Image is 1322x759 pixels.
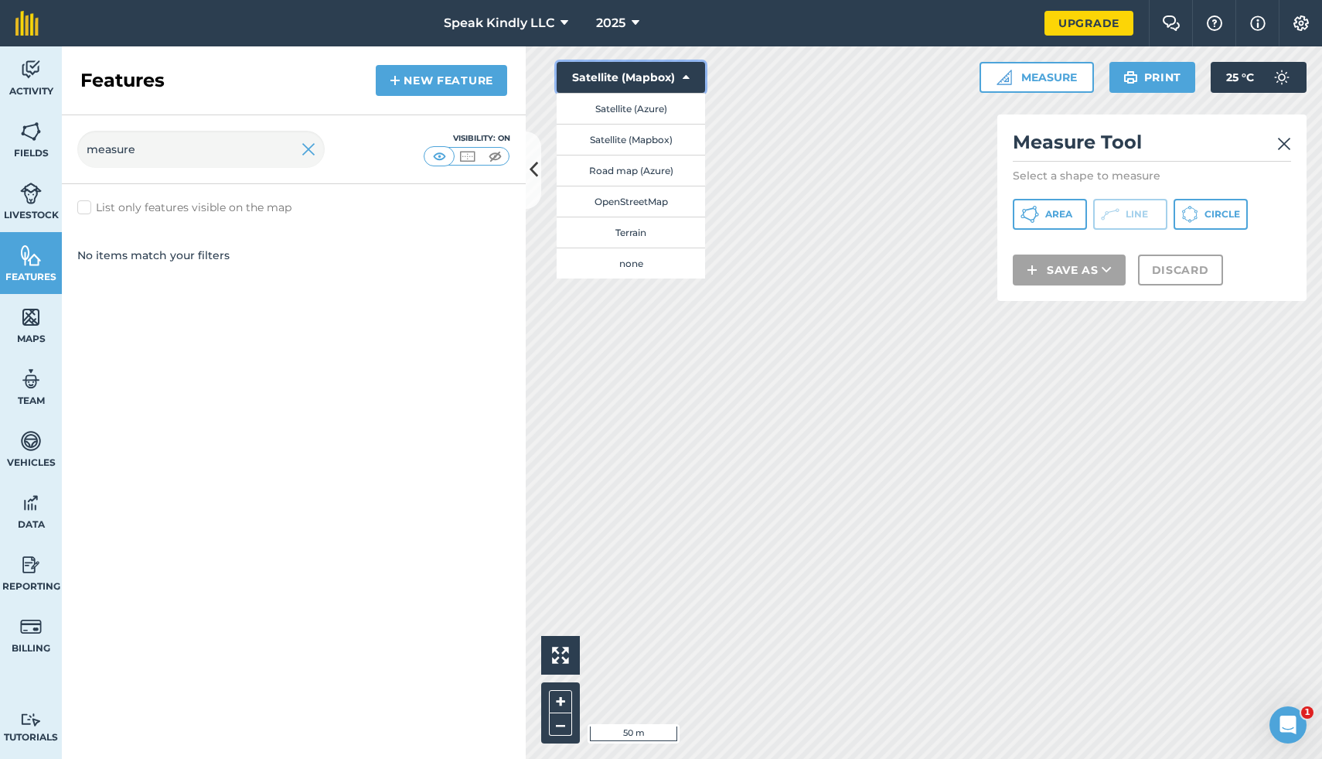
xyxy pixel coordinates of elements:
span: Speak Kindly LLC [444,14,554,32]
button: 25 °C [1211,62,1307,93]
a: New feature [376,65,507,96]
img: Ruler icon [997,70,1012,85]
label: List only features visible on the map [77,200,291,216]
button: OpenStreetMap [557,186,705,217]
span: Area [1045,208,1072,221]
img: fieldmargin Logo [15,11,39,36]
img: svg+xml;base64,PD94bWwgdmVyc2lvbj0iMS4wIiBlbmNvZGluZz0idXRmLTgiPz4KPCEtLSBHZW5lcmF0b3I6IEFkb2JlIE... [20,182,42,205]
img: svg+xml;base64,PHN2ZyB4bWxucz0iaHR0cDovL3d3dy53My5vcmcvMjAwMC9zdmciIHdpZHRoPSI1MCIgaGVpZ2h0PSI0MC... [430,149,449,164]
img: svg+xml;base64,PD94bWwgdmVyc2lvbj0iMS4wIiBlbmNvZGluZz0idXRmLTgiPz4KPCEtLSBHZW5lcmF0b3I6IEFkb2JlIE... [20,615,42,638]
img: svg+xml;base64,PHN2ZyB4bWxucz0iaHR0cDovL3d3dy53My5vcmcvMjAwMC9zdmciIHdpZHRoPSIxNCIgaGVpZ2h0PSIyNC... [390,71,400,90]
button: Satellite (Mapbox) [557,124,705,155]
span: 1 [1301,706,1313,719]
button: Discard [1138,255,1223,285]
span: Circle [1204,208,1240,221]
img: svg+xml;base64,PHN2ZyB4bWxucz0iaHR0cDovL3d3dy53My5vcmcvMjAwMC9zdmciIHdpZHRoPSI1MCIgaGVpZ2h0PSI0MC... [458,149,477,164]
span: 2025 [596,14,625,32]
img: A cog icon [1292,15,1310,31]
iframe: Intercom live chat [1269,706,1307,744]
input: Search [77,131,325,168]
h2: Features [80,68,165,93]
img: svg+xml;base64,PHN2ZyB4bWxucz0iaHR0cDovL3d3dy53My5vcmcvMjAwMC9zdmciIHdpZHRoPSIxOSIgaGVpZ2h0PSIyNC... [1123,68,1138,87]
button: Area [1013,199,1087,230]
img: svg+xml;base64,PHN2ZyB4bWxucz0iaHR0cDovL3d3dy53My5vcmcvMjAwMC9zdmciIHdpZHRoPSIxNyIgaGVpZ2h0PSIxNy... [1250,14,1266,32]
img: svg+xml;base64,PHN2ZyB4bWxucz0iaHR0cDovL3d3dy53My5vcmcvMjAwMC9zdmciIHdpZHRoPSI1NiIgaGVpZ2h0PSI2MC... [20,306,42,329]
img: Four arrows, one pointing top left, one top right, one bottom right and the last bottom left [552,647,569,664]
img: A question mark icon [1205,15,1224,31]
button: Save as [1013,255,1126,285]
button: Circle [1174,199,1248,230]
img: svg+xml;base64,PD94bWwgdmVyc2lvbj0iMS4wIiBlbmNvZGluZz0idXRmLTgiPz4KPCEtLSBHZW5lcmF0b3I6IEFkb2JlIE... [20,491,42,515]
img: svg+xml;base64,PD94bWwgdmVyc2lvbj0iMS4wIiBlbmNvZGluZz0idXRmLTgiPz4KPCEtLSBHZW5lcmF0b3I6IEFkb2JlIE... [20,58,42,81]
button: Satellite (Azure) [557,93,705,124]
div: Visibility: On [424,132,510,145]
p: Select a shape to measure [1013,168,1291,183]
span: Line [1126,208,1148,221]
h2: Measure Tool [1013,130,1291,162]
div: No items match your filters [62,231,526,279]
img: svg+xml;base64,PHN2ZyB4bWxucz0iaHR0cDovL3d3dy53My5vcmcvMjAwMC9zdmciIHdpZHRoPSIyMiIgaGVpZ2h0PSIzMC... [1277,135,1291,153]
button: – [549,713,572,736]
img: svg+xml;base64,PHN2ZyB4bWxucz0iaHR0cDovL3d3dy53My5vcmcvMjAwMC9zdmciIHdpZHRoPSI1MCIgaGVpZ2h0PSI0MC... [486,149,505,164]
button: Satellite (Mapbox) [557,62,705,93]
button: Line [1093,199,1167,230]
button: none [557,248,705,279]
img: svg+xml;base64,PHN2ZyB4bWxucz0iaHR0cDovL3d3dy53My5vcmcvMjAwMC9zdmciIHdpZHRoPSIyMiIgaGVpZ2h0PSIzMC... [302,140,315,159]
img: svg+xml;base64,PD94bWwgdmVyc2lvbj0iMS4wIiBlbmNvZGluZz0idXRmLTgiPz4KPCEtLSBHZW5lcmF0b3I6IEFkb2JlIE... [20,553,42,576]
button: Road map (Azure) [557,155,705,186]
img: svg+xml;base64,PD94bWwgdmVyc2lvbj0iMS4wIiBlbmNvZGluZz0idXRmLTgiPz4KPCEtLSBHZW5lcmF0b3I6IEFkb2JlIE... [20,429,42,453]
a: Upgrade [1044,11,1133,36]
img: Two speech bubbles overlapping with the left bubble in the forefront [1162,15,1181,31]
img: svg+xml;base64,PHN2ZyB4bWxucz0iaHR0cDovL3d3dy53My5vcmcvMjAwMC9zdmciIHdpZHRoPSIxNCIgaGVpZ2h0PSIyNC... [1027,261,1037,279]
button: Measure [980,62,1094,93]
img: svg+xml;base64,PD94bWwgdmVyc2lvbj0iMS4wIiBlbmNvZGluZz0idXRmLTgiPz4KPCEtLSBHZW5lcmF0b3I6IEFkb2JlIE... [20,713,42,727]
button: Terrain [557,217,705,248]
img: svg+xml;base64,PHN2ZyB4bWxucz0iaHR0cDovL3d3dy53My5vcmcvMjAwMC9zdmciIHdpZHRoPSI1NiIgaGVpZ2h0PSI2MC... [20,120,42,143]
span: 25 ° C [1226,62,1254,93]
img: svg+xml;base64,PD94bWwgdmVyc2lvbj0iMS4wIiBlbmNvZGluZz0idXRmLTgiPz4KPCEtLSBHZW5lcmF0b3I6IEFkb2JlIE... [1266,62,1297,93]
img: svg+xml;base64,PHN2ZyB4bWxucz0iaHR0cDovL3d3dy53My5vcmcvMjAwMC9zdmciIHdpZHRoPSI1NiIgaGVpZ2h0PSI2MC... [20,244,42,267]
img: svg+xml;base64,PD94bWwgdmVyc2lvbj0iMS4wIiBlbmNvZGluZz0idXRmLTgiPz4KPCEtLSBHZW5lcmF0b3I6IEFkb2JlIE... [20,368,42,391]
button: Print [1109,62,1196,93]
button: + [549,690,572,713]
